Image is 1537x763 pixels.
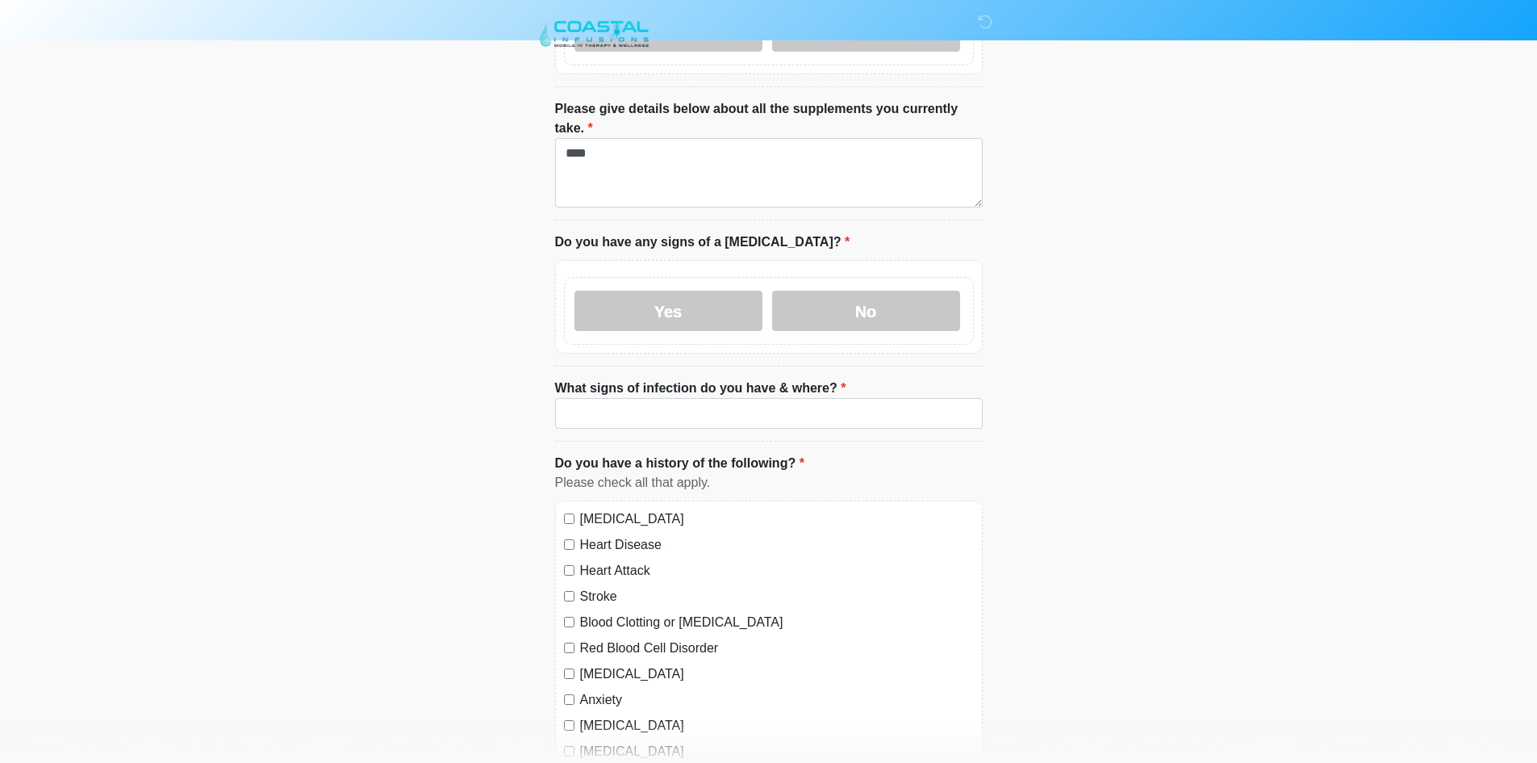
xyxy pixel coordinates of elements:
[555,473,983,493] div: Please check all that apply.
[555,379,846,398] label: What signs of infection do you have & where?
[564,565,574,576] input: Heart Attack
[564,514,574,524] input: [MEDICAL_DATA]
[772,291,960,331] label: No
[580,561,974,581] label: Heart Attack
[580,535,974,555] label: Heart Disease
[564,539,574,550] input: Heart Disease
[564,617,574,627] input: Blood Clotting or [MEDICAL_DATA]
[564,694,574,705] input: Anxiety
[555,99,983,138] label: Please give details below about all the supplements you currently take.
[580,509,974,529] label: [MEDICAL_DATA]
[580,664,974,684] label: [MEDICAL_DATA]
[574,291,762,331] label: Yes
[580,690,974,710] label: Anxiety
[564,746,574,757] input: [MEDICAL_DATA]
[555,454,804,473] label: Do you have a history of the following?
[564,669,574,679] input: [MEDICAL_DATA]
[580,716,974,736] label: [MEDICAL_DATA]
[564,643,574,653] input: Red Blood Cell Disorder
[580,639,974,658] label: Red Blood Cell Disorder
[580,587,974,606] label: Stroke
[580,742,974,761] label: [MEDICAL_DATA]
[539,12,650,48] img: Coastal Infusions Mobile IV Therapy and Wellness Logo
[580,613,974,632] label: Blood Clotting or [MEDICAL_DATA]
[564,720,574,731] input: [MEDICAL_DATA]
[555,233,850,252] label: Do you have any signs of a [MEDICAL_DATA]?
[564,591,574,602] input: Stroke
